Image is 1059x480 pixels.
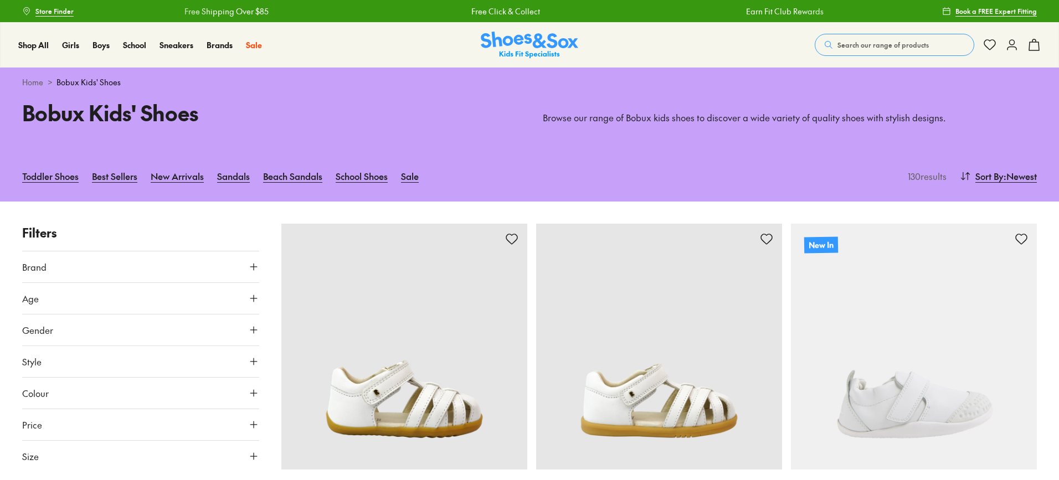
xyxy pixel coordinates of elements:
[22,355,42,368] span: Style
[22,346,259,377] button: Style
[22,76,1037,88] div: >
[955,6,1037,16] span: Book a FREE Expert Fitting
[62,39,79,50] span: Girls
[22,76,43,88] a: Home
[815,34,974,56] button: Search our range of products
[56,76,121,88] span: Bobux Kids' Shoes
[791,224,1037,469] a: New In
[246,39,262,51] a: Sale
[903,169,947,183] p: 130 results
[22,441,259,472] button: Size
[92,39,110,51] a: Boys
[62,39,79,51] a: Girls
[465,6,533,17] a: Free Click & Collect
[481,32,578,59] a: Shoes & Sox
[22,224,259,242] p: Filters
[160,39,193,50] span: Sneakers
[22,418,42,431] span: Price
[123,39,146,51] a: School
[263,164,322,188] a: Beach Sandals
[35,6,74,16] span: Store Finder
[207,39,233,51] a: Brands
[160,39,193,51] a: Sneakers
[217,164,250,188] a: Sandals
[22,314,259,345] button: Gender
[22,251,259,282] button: Brand
[975,169,1004,183] span: Sort By
[22,260,47,273] span: Brand
[22,378,259,409] button: Colour
[92,164,137,188] a: Best Sellers
[178,6,262,17] a: Free Shipping Over $85
[246,39,262,50] span: Sale
[22,164,79,188] a: Toddler Shoes
[22,292,39,305] span: Age
[960,164,1037,188] button: Sort By:Newest
[123,39,146,50] span: School
[22,97,516,128] h1: Bobux Kids' Shoes
[401,164,419,188] a: Sale
[92,39,110,50] span: Boys
[151,164,204,188] a: New Arrivals
[837,40,929,50] span: Search our range of products
[543,112,1037,124] p: Browse our range of Bobux kids shoes to discover a wide variety of quality shoes with stylish des...
[207,39,233,50] span: Brands
[22,323,53,337] span: Gender
[22,450,39,463] span: Size
[336,164,388,188] a: School Shoes
[739,6,817,17] a: Earn Fit Club Rewards
[22,409,259,440] button: Price
[18,39,49,50] span: Shop All
[22,386,49,400] span: Colour
[481,32,578,59] img: SNS_Logo_Responsive.svg
[22,283,259,314] button: Age
[22,1,74,21] a: Store Finder
[942,1,1037,21] a: Book a FREE Expert Fitting
[18,39,49,51] a: Shop All
[804,236,838,253] p: New In
[1004,169,1037,183] span: : Newest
